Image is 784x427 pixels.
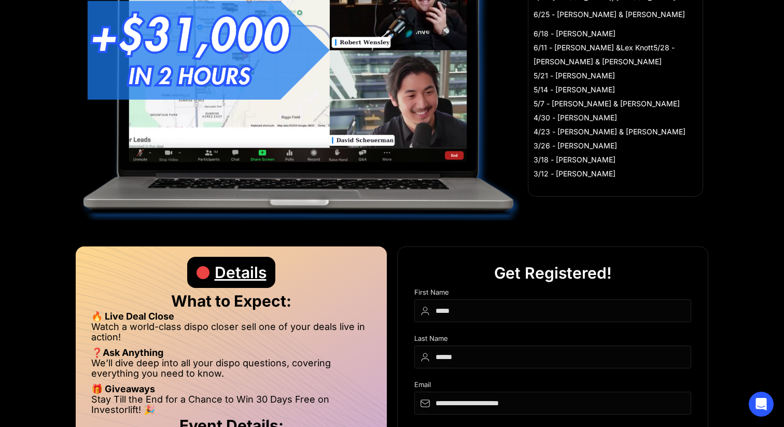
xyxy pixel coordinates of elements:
li: 6/25 - [PERSON_NAME] & [PERSON_NAME] [534,7,697,21]
strong: 🎁 Giveaways [91,383,155,394]
strong: What to Expect: [171,292,291,310]
div: Email [414,381,691,392]
div: Open Intercom Messenger [749,392,774,417]
li: Stay Till the End for a Chance to Win 30 Days Free on Investorlift! 🎉 [91,394,371,415]
strong: 🔥 Live Deal Close [91,311,174,322]
li: Watch a world-class dispo closer sell one of your deals live in action! [91,322,371,348]
strong: ❓Ask Anything [91,347,163,358]
div: First Name [414,288,691,299]
li: We’ll dive deep into all your dispo questions, covering everything you need to know. [91,358,371,384]
div: Details [215,257,267,288]
div: Get Registered! [494,257,612,288]
div: Last Name [414,335,691,346]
